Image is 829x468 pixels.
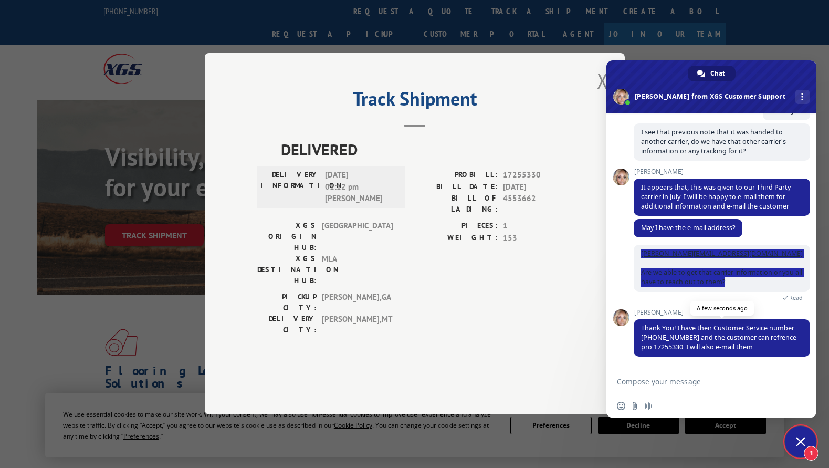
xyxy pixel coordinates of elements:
label: PIECES: [415,221,498,233]
span: [PERSON_NAME] [634,309,810,316]
span: 4553662 [503,193,572,215]
span: [GEOGRAPHIC_DATA] [322,221,393,254]
span: Audio message [644,402,653,410]
label: PICKUP CITY: [257,292,317,314]
span: Thank You! I have their Customer Service number [PHONE_NUMBER] and the customer can refrence pro ... [641,324,796,351]
span: Send a file [631,402,639,410]
span: Chat [710,66,725,81]
textarea: Compose your message... [617,368,785,394]
label: DELIVERY INFORMATION: [260,170,320,205]
span: 153 [503,232,572,244]
label: WEIGHT: [415,232,498,244]
span: I see that previous note that it was handed to another carrier, do we have that other carrier's i... [641,128,786,155]
span: [DATE] 01:12 pm [PERSON_NAME] [325,170,396,205]
span: Read [789,294,803,301]
a: [PERSON_NAME][EMAIL_ADDRESS][DOMAIN_NAME] [641,249,803,258]
a: Close chat [785,426,816,457]
label: XGS ORIGIN HUB: [257,221,317,254]
span: It appears that, this was given to our Third Party carrier in July. I will be happy to e-mail the... [641,183,791,211]
label: DELIVERY CITY: [257,314,317,336]
span: [PERSON_NAME] [634,168,810,175]
span: [PERSON_NAME] , GA [322,292,393,314]
span: 1 [503,221,572,233]
span: MLA [322,254,393,287]
label: PROBILL: [415,170,498,182]
span: 17255330 [503,170,572,182]
button: Close modal [594,66,612,95]
label: BILL DATE: [415,181,498,193]
label: BILL OF LADING: [415,193,498,215]
span: Are we able to get that carrier information or you all have to reach out to them? [641,249,803,286]
label: XGS DESTINATION HUB: [257,254,317,287]
span: 1 [804,446,818,461]
span: Insert an emoji [617,402,625,410]
span: May I have the e-mail address? [641,223,735,232]
span: [DATE] [503,181,572,193]
span: DELIVERED [281,138,572,162]
a: Chat [688,66,736,81]
h2: Track Shipment [257,91,572,111]
span: [PERSON_NAME] , MT [322,314,393,336]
